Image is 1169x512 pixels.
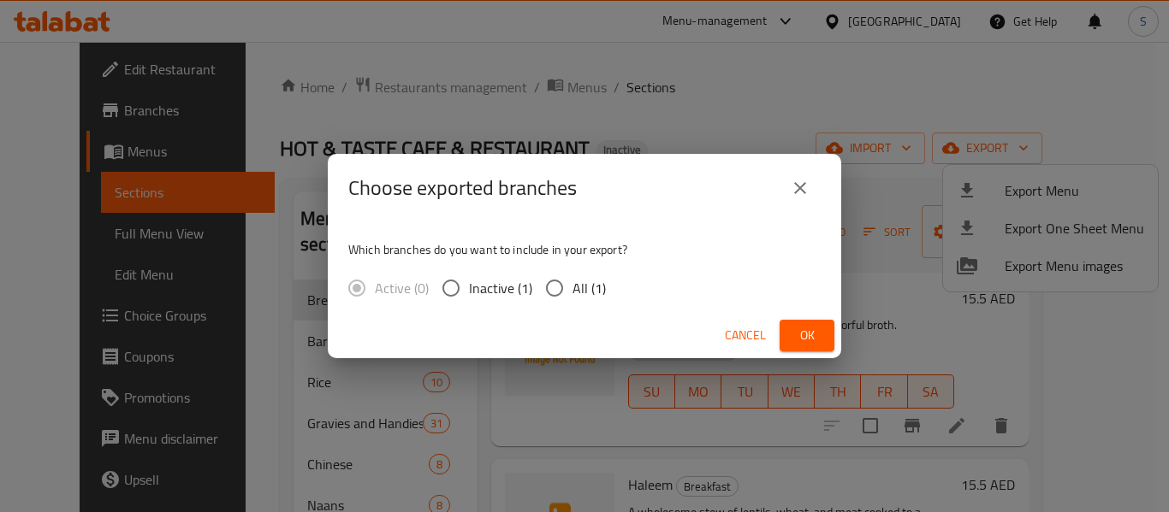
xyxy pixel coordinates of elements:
span: All (1) [573,278,606,298]
span: Inactive (1) [469,278,532,298]
p: Which branches do you want to include in your export? [348,241,821,258]
button: close [780,168,821,209]
h2: Choose exported branches [348,174,577,202]
button: Ok [780,320,834,351]
span: Ok [793,325,821,346]
span: Cancel [725,325,766,346]
button: Cancel [718,320,773,351]
span: Active (0) [375,278,429,298]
